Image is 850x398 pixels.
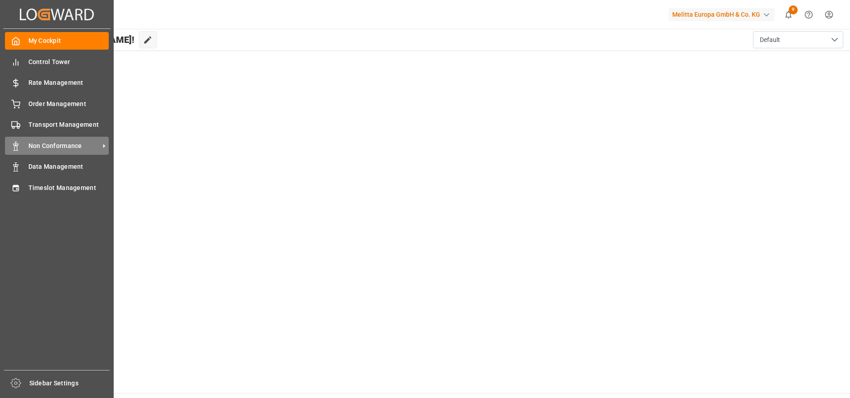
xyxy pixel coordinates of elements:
a: My Cockpit [5,32,109,50]
span: Rate Management [28,78,109,88]
span: My Cockpit [28,36,109,46]
span: Transport Management [28,120,109,130]
a: Rate Management [5,74,109,92]
span: 9 [789,5,798,14]
a: Transport Management [5,116,109,134]
span: Sidebar Settings [29,379,110,388]
button: show 9 new notifications [778,5,799,25]
button: Help Center [799,5,819,25]
a: Order Management [5,95,109,112]
span: Data Management [28,162,109,171]
span: Default [760,35,780,45]
span: Timeslot Management [28,183,109,193]
span: Control Tower [28,57,109,67]
a: Control Tower [5,53,109,70]
span: Order Management [28,99,109,109]
a: Timeslot Management [5,179,109,196]
span: Hello [PERSON_NAME]! [37,31,134,48]
div: Melitta Europa GmbH & Co. KG [669,8,775,21]
a: Data Management [5,158,109,176]
button: Melitta Europa GmbH & Co. KG [669,6,778,23]
button: open menu [753,31,843,48]
span: Non Conformance [28,141,100,151]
